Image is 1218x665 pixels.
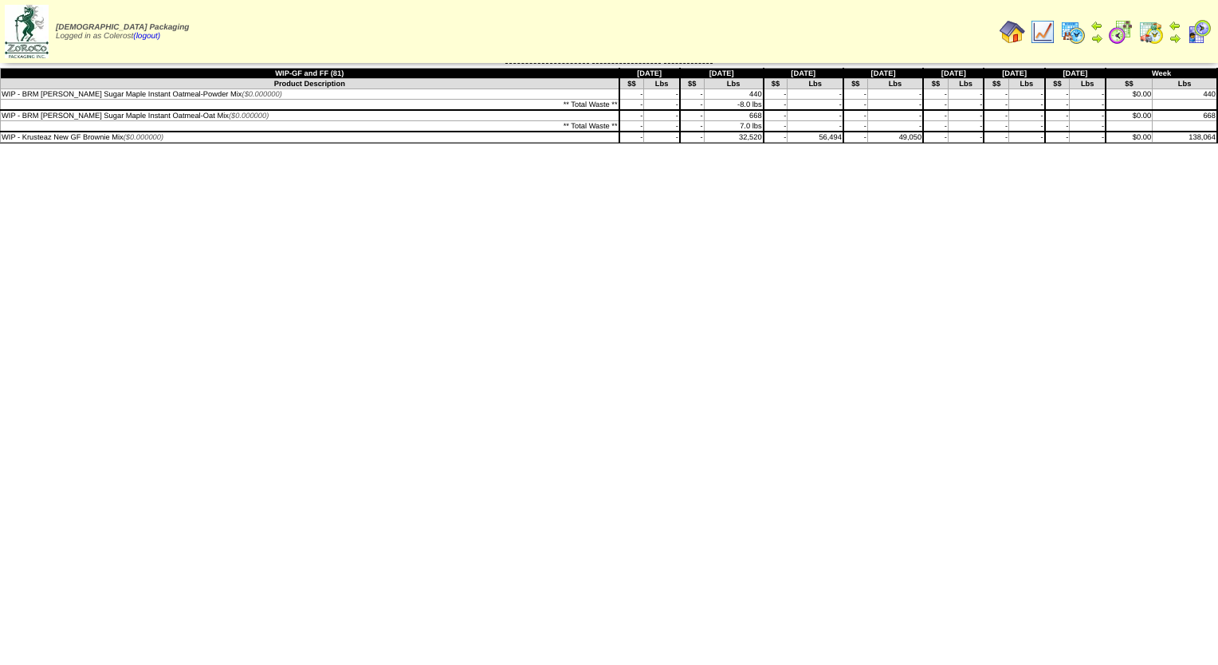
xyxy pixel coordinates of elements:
td: - [984,132,1008,143]
td: $$ [764,79,788,89]
td: -8.0 lbs [704,100,763,111]
td: - [923,121,948,132]
td: - [788,100,843,111]
img: calendarblend.gif [1108,19,1134,45]
td: Lbs [1070,79,1106,89]
img: arrowleft.gif [1169,19,1181,32]
td: - [948,89,984,100]
td: - [948,110,984,121]
td: - [1045,121,1070,132]
td: - [867,89,923,100]
td: - [764,100,788,111]
td: Product Description [1,79,619,89]
td: WIP - BRM [PERSON_NAME] Sugar Maple Instant Oatmeal-Powder Mix [1,89,619,100]
td: - [1045,89,1070,100]
td: - [843,100,867,111]
td: - [867,110,923,121]
td: 32,520 [704,132,763,143]
td: - [984,121,1008,132]
td: - [923,89,948,100]
td: Lbs [1153,79,1217,89]
td: [DATE] [680,69,764,79]
td: [DATE] [843,69,923,79]
td: 49,050 [867,132,923,143]
td: - [1070,100,1106,111]
td: - [1009,110,1045,121]
img: calendarprod.gif [1060,19,1086,45]
td: - [1070,110,1106,121]
td: $0.00 [1106,132,1153,143]
td: Lbs [644,79,680,89]
span: Logged in as Colerost [56,23,189,41]
td: [DATE] [923,69,984,79]
td: - [948,132,984,143]
span: ($0.000000) [124,133,163,141]
td: - [764,121,788,132]
td: [DATE] [984,69,1044,79]
td: - [1045,132,1070,143]
td: - [1009,132,1045,143]
td: 56,494 [788,132,843,143]
td: $$ [680,79,704,89]
td: 440 [1153,89,1217,100]
td: WIP-GF and FF (81) [1,69,619,79]
td: - [644,89,680,100]
td: - [680,89,704,100]
td: - [619,89,644,100]
td: - [619,110,644,121]
td: - [1070,132,1106,143]
td: - [788,121,843,132]
img: arrowright.gif [1169,32,1181,45]
img: home.gif [1000,19,1025,45]
td: Lbs [788,79,843,89]
td: - [1009,89,1045,100]
td: 138,064 [1153,132,1217,143]
td: $$ [984,79,1008,89]
a: (logout) [133,32,160,41]
td: - [764,89,788,100]
td: - [1045,110,1070,121]
td: - [867,121,923,132]
td: - [867,100,923,111]
td: - [619,100,644,111]
td: $$ [619,79,644,89]
img: calendarcustomer.gif [1186,19,1212,45]
img: arrowright.gif [1090,32,1103,45]
img: calendarinout.gif [1138,19,1164,45]
td: - [644,110,680,121]
td: - [764,110,788,121]
td: Lbs [948,79,984,89]
td: - [788,89,843,100]
td: - [948,100,984,111]
td: - [644,100,680,111]
td: - [984,110,1008,121]
td: - [843,132,867,143]
td: - [843,110,867,121]
td: 7.0 lbs [704,121,763,132]
td: - [764,132,788,143]
td: Lbs [1009,79,1045,89]
td: Lbs [867,79,923,89]
td: 440 [704,89,763,100]
img: zoroco-logo-small.webp [5,5,49,58]
td: - [1009,121,1045,132]
span: [DEMOGRAPHIC_DATA] Packaging [56,23,189,32]
td: [DATE] [1045,69,1106,79]
td: - [843,89,867,100]
td: WIP - Krusteaz New GF Brownie Mix [1,132,619,143]
td: - [680,132,704,143]
td: - [680,110,704,121]
span: ($0.000000) [229,112,269,120]
td: Lbs [704,79,763,89]
span: ($0.000000) [242,90,282,98]
td: - [619,132,644,143]
td: $0.00 [1106,110,1153,121]
td: - [1070,121,1106,132]
td: - [644,121,680,132]
td: $$ [1045,79,1070,89]
td: Week [1106,69,1217,79]
td: $$ [843,79,867,89]
td: $0.00 [1106,89,1153,100]
td: - [843,121,867,132]
td: WIP - BRM [PERSON_NAME] Sugar Maple Instant Oatmeal-Oat Mix [1,110,619,121]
